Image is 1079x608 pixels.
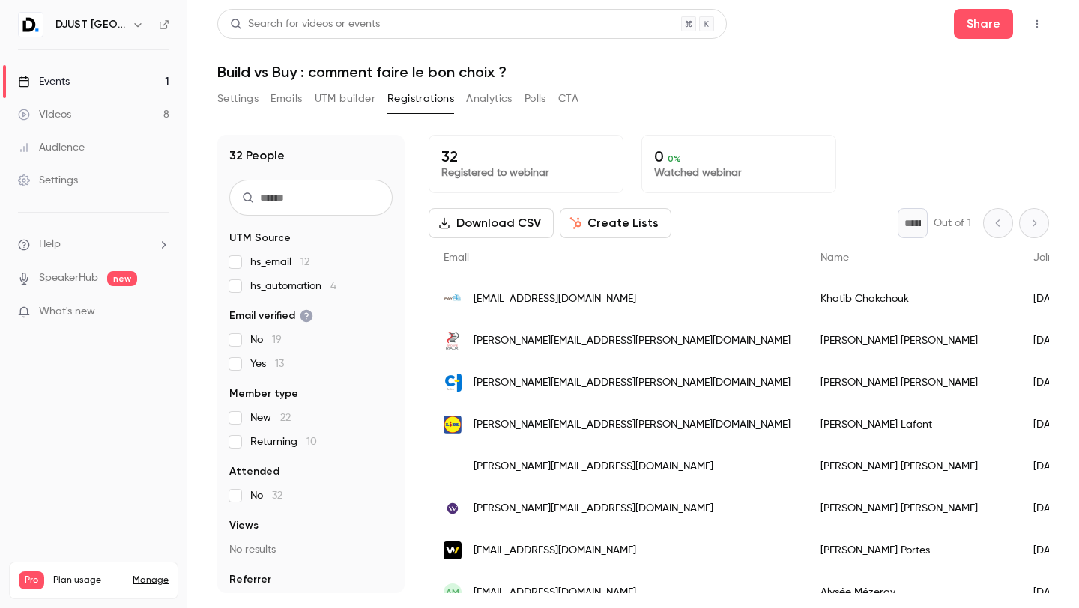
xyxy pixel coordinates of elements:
[954,9,1013,39] button: Share
[230,16,380,32] div: Search for videos or events
[668,153,681,164] span: 0 %
[55,17,126,32] h6: DJUST [GEOGRAPHIC_DATA]
[466,87,513,111] button: Analytics
[39,270,98,286] a: SpeakerHub
[217,63,1049,81] h1: Build vs Buy : comment faire le bon choix ?
[133,574,169,586] a: Manage
[229,572,271,587] span: Referrer
[53,574,124,586] span: Plan usage
[107,271,137,286] span: new
[300,257,309,267] span: 12
[444,374,462,392] img: castorama.fr
[806,446,1018,487] div: [PERSON_NAME] [PERSON_NAME]
[19,571,44,589] span: Pro
[39,304,95,320] span: What's new
[229,464,279,479] span: Attended
[250,356,284,371] span: Yes
[444,499,462,517] img: wavestone.com
[18,74,70,89] div: Events
[806,404,1018,446] div: [PERSON_NAME] Lafont
[474,585,636,601] span: [EMAIL_ADDRESS][DOMAIN_NAME]
[446,586,459,599] span: AM
[229,386,298,401] span: Member type
[18,237,169,252] li: help-dropdown-opener
[229,231,291,246] span: UTM Source
[474,291,636,307] span: [EMAIL_ADDRESS][DOMAIN_NAME]
[18,107,71,122] div: Videos
[18,140,85,155] div: Audience
[474,543,636,559] span: [EMAIL_ADDRESS][DOMAIN_NAME]
[444,463,462,470] img: mobl.fr
[444,290,462,308] img: paypos.tn
[315,87,375,111] button: UTM builder
[474,501,713,517] span: [PERSON_NAME][EMAIL_ADDRESS][DOMAIN_NAME]
[250,434,317,449] span: Returning
[270,87,302,111] button: Emails
[151,305,169,319] iframe: Noticeable Trigger
[441,148,611,165] p: 32
[474,417,791,433] span: [PERSON_NAME][EMAIL_ADDRESS][PERSON_NAME][DOMAIN_NAME]
[525,87,546,111] button: Polls
[229,147,285,165] h1: 32 People
[229,518,259,533] span: Views
[250,410,291,425] span: New
[806,320,1018,362] div: [PERSON_NAME] [PERSON_NAME]
[558,87,578,111] button: CTA
[280,413,291,423] span: 22
[820,252,849,263] span: Name
[444,416,462,434] img: lidl.fr
[560,208,671,238] button: Create Lists
[806,278,1018,320] div: Khatib Chakchouk
[250,332,282,347] span: No
[275,359,284,369] span: 13
[272,490,282,501] span: 32
[474,459,713,475] span: [PERSON_NAME][EMAIL_ADDRESS][DOMAIN_NAME]
[806,362,1018,404] div: [PERSON_NAME] [PERSON_NAME]
[474,333,791,349] span: [PERSON_NAME][EMAIL_ADDRESS][PERSON_NAME][DOMAIN_NAME]
[250,488,282,503] span: No
[330,281,336,291] span: 4
[272,335,282,345] span: 19
[19,13,43,37] img: DJUST France
[229,542,393,557] p: No results
[387,87,454,111] button: Registrations
[39,237,61,252] span: Help
[217,87,259,111] button: Settings
[474,375,791,391] span: [PERSON_NAME][EMAIL_ADDRESS][PERSON_NAME][DOMAIN_NAME]
[444,332,462,350] img: groupe-riaux.fr
[306,437,317,447] span: 10
[444,541,462,559] img: webqam.fr
[934,216,971,231] p: Out of 1
[806,529,1018,571] div: [PERSON_NAME] Portes
[429,208,554,238] button: Download CSV
[18,173,78,188] div: Settings
[444,252,469,263] span: Email
[229,308,313,323] span: Email verified
[654,148,823,165] p: 0
[250,279,336,294] span: hs_automation
[806,487,1018,529] div: [PERSON_NAME] [PERSON_NAME]
[654,165,823,180] p: Watched webinar
[250,255,309,270] span: hs_email
[441,165,611,180] p: Registered to webinar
